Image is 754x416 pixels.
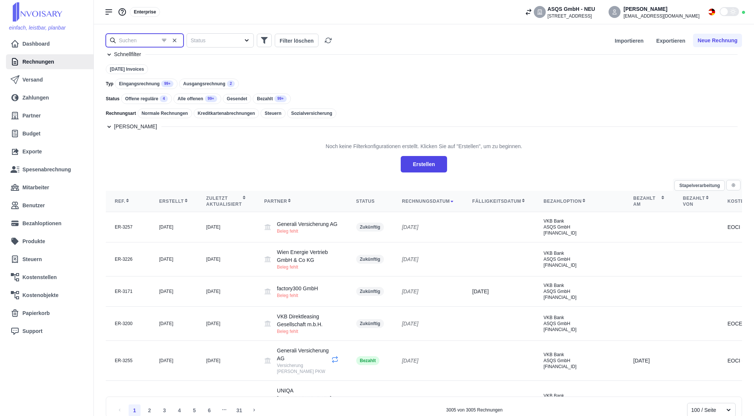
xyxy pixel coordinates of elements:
[472,198,526,204] div: Fälligkeitsdatum
[610,34,649,47] button: Importieren
[544,218,615,236] div: VKB Bank ASQS GmbH [FINANCIAL_ID]
[10,36,90,51] a: Dashboard
[227,80,235,87] span: 2
[652,34,690,47] button: Exportieren
[10,198,90,213] a: Benutzer
[206,224,246,230] div: [DATE]
[402,288,454,296] div: [DATE]
[544,393,615,411] div: VKB Bank ASQS GmbH [FINANCIAL_ID]
[22,238,45,245] span: Produkte
[10,162,90,177] a: Spesenabrechnung
[22,40,50,48] span: Dashboard
[277,220,338,234] div: Generali Versicherung AG
[22,291,58,299] span: Kostenobjekte
[115,198,141,204] div: Ref.
[544,282,615,300] div: VKB Bank ASQS GmbH [FINANCIAL_ID]
[261,108,286,118] div: Steuern
[402,198,454,204] div: Rechnungsdatum
[10,108,87,123] a: Partner
[277,347,332,374] div: Generali Versicherung AG
[22,94,49,102] span: Zahlungen
[10,306,90,321] a: Papierkorb
[173,94,221,104] div: Alle offenen
[106,110,136,116] span: Rechnungsart
[159,224,188,230] div: [DATE]
[22,112,41,120] span: Partner
[10,54,87,69] a: Rechnungen
[683,195,710,207] div: Bezahlt von
[463,276,535,307] td: [DATE]
[356,198,384,204] div: Status
[10,324,90,339] a: Support
[22,256,42,263] span: Steuern
[115,224,141,230] div: ER-3257
[22,184,49,192] span: Mitarbeiter
[194,108,259,118] div: Kreditkartenabrechnungen
[159,288,188,294] div: [DATE]
[544,315,615,333] div: VKB Bank ASQS GmbH [FINANCIAL_ID]
[624,5,699,13] div: [PERSON_NAME]
[274,95,287,102] span: 99+
[402,256,454,263] div: [DATE]
[356,356,380,365] div: Bezahlt
[223,94,252,104] div: Gesendet
[10,270,87,285] a: Kostenstellen
[674,180,725,191] button: Stapelverarbeitung
[205,95,217,102] span: 99+
[106,81,113,87] span: Typ
[277,293,318,299] div: Beleg fehlt
[10,288,87,303] a: Kostenobjekte
[22,58,54,66] span: Rechnungen
[159,256,188,262] div: [DATE]
[121,94,172,104] div: Offene reguläre
[544,352,615,370] div: VKB Bank ASQS GmbH [FINANCIAL_ID]
[275,34,318,47] button: Filter löschen
[206,321,246,327] div: [DATE]
[130,7,160,17] div: Enterprise
[10,252,87,267] a: Steuern
[277,228,338,234] div: Beleg fehlt
[206,256,246,262] div: [DATE]
[691,406,718,414] div: 100 / Seite
[10,72,90,87] a: Versand
[10,90,90,105] a: Zahlungen
[402,320,454,328] div: [DATE]
[179,79,239,89] div: Ausgangsrechnung
[22,130,40,138] span: Budget
[253,94,291,104] div: Bezahlt
[356,319,384,328] div: Zukünftig
[693,34,742,47] button: Neue Rechnung
[161,80,173,87] span: 99+
[402,223,454,231] div: [DATE]
[326,137,522,156] div: Noch keine Filterkonfigurationen erstellt. Klicken Sie auf "Erstellen", um zu beginnen.
[10,234,90,249] a: Produkte
[106,64,148,74] div: [DATE] Invoices
[10,144,90,159] a: Exporte
[206,195,246,207] div: Zuletzt aktualisiert
[547,5,595,13] div: ASQS GmbH - NEU
[159,358,188,364] div: [DATE]
[10,216,87,231] a: Bezahloptionen
[10,180,87,195] a: Mitarbeiter
[10,126,90,141] a: Budget
[22,273,57,281] span: Kostenstellen
[544,198,615,204] div: Bezahloption
[22,76,43,84] span: Versand
[277,363,332,374] div: Versicherung [PERSON_NAME] PKW
[356,287,384,296] div: Zukünftig
[277,313,338,334] div: VKB Direktleasing Gesellschaft m.b.H.
[624,341,674,381] td: [DATE]
[277,328,338,334] div: Beleg fehlt
[624,13,699,19] div: [EMAIL_ADDRESS][DOMAIN_NAME]
[356,255,384,264] div: Zukünftig
[159,321,188,327] div: [DATE]
[114,123,157,131] h7: [PERSON_NAME]
[742,11,745,14] div: Online
[277,248,338,270] div: Wien Energie Vertrieb GmbH & Co KG
[22,202,45,209] span: Benutzer
[115,256,141,262] div: ER-3226
[114,51,141,58] h7: Schnellfilter
[633,195,665,207] div: Bezahlt am
[287,108,336,118] div: Sozialversicherung
[115,358,141,364] div: ER-3255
